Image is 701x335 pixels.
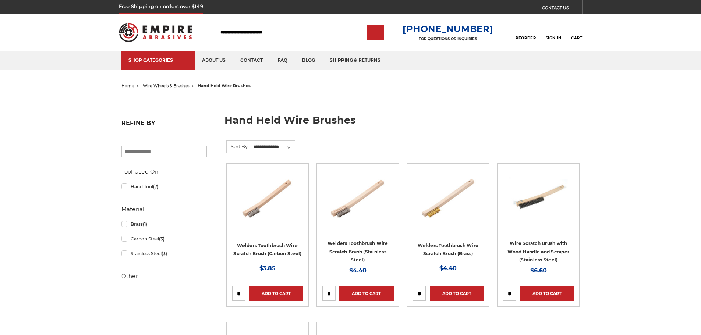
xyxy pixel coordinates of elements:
a: [PHONE_NUMBER] [403,24,493,34]
span: (3) [159,236,164,242]
a: faq [270,51,295,70]
h5: Material [121,205,207,214]
a: Carbon Steel(3) [121,232,207,245]
h1: hand held wire brushes [224,115,580,131]
span: $4.40 [439,265,457,272]
img: Stainless Steel Welders Toothbrush [328,169,387,228]
span: Sign In [546,36,562,40]
a: 13.5" scratch brush with scraper [503,169,574,240]
a: Hand Tool(7) [121,180,207,193]
a: Stainless Steel(3) [121,247,207,260]
img: Carbon Steel Welders Toothbrush [238,169,297,228]
a: Cart [571,24,582,40]
a: blog [295,51,322,70]
span: $6.60 [530,267,547,274]
a: wire wheels & brushes [143,83,189,88]
span: (1) [143,221,147,227]
a: Add to Cart [520,286,574,301]
a: Add to Cart [339,286,393,301]
a: Reorder [516,24,536,40]
a: shipping & returns [322,51,388,70]
a: about us [195,51,233,70]
span: (7) [153,184,159,189]
a: home [121,83,134,88]
span: hand held wire brushes [198,83,251,88]
img: 13.5" scratch brush with scraper [509,169,568,228]
h5: Other [121,272,207,281]
span: Reorder [516,36,536,40]
a: Welders Toothbrush Wire Scratch Brush (Brass) [418,243,478,257]
a: Welders Toothbrush Wire Scratch Brush (Carbon Steel) [233,243,301,257]
span: $3.85 [259,265,276,272]
a: Add to Cart [430,286,484,301]
input: Submit [368,25,383,40]
span: Cart [571,36,582,40]
select: Sort By: [252,142,295,153]
a: Brass Welders Toothbrush [413,169,484,240]
h5: Refine by [121,120,207,131]
p: FOR QUESTIONS OR INQUIRIES [403,36,493,41]
a: Wire Scratch Brush with Wood Handle and Scraper (Stainless Steel) [507,240,569,263]
a: SHOP CATEGORIES [121,51,195,70]
label: Sort By: [227,141,249,152]
a: Brass(1) [121,218,207,231]
a: CONTACT US [542,4,582,14]
a: Carbon Steel Welders Toothbrush [232,169,303,240]
a: contact [233,51,270,70]
span: $4.40 [349,267,367,274]
img: Brass Welders Toothbrush [419,169,478,228]
span: (3) [162,251,167,256]
h5: Tool Used On [121,167,207,176]
img: Empire Abrasives [119,18,192,47]
a: Welders Toothbrush Wire Scratch Brush (Stainless Steel) [328,240,388,263]
a: Stainless Steel Welders Toothbrush [322,169,393,240]
div: SHOP CATEGORIES [128,57,187,63]
a: Add to Cart [249,286,303,301]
